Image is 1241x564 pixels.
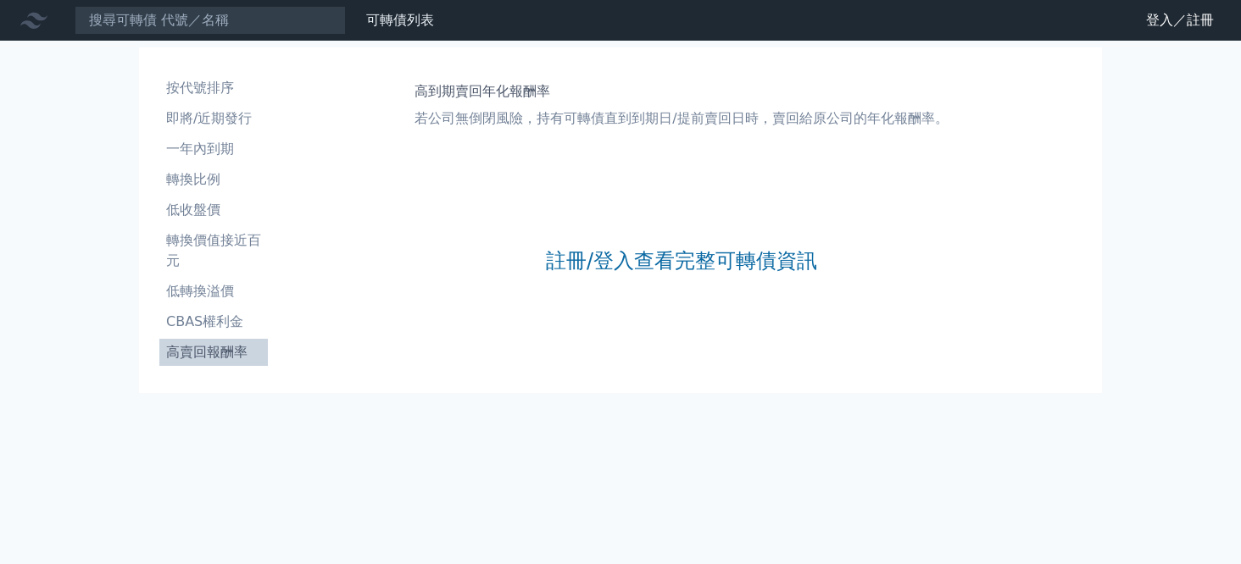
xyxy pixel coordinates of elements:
[159,196,268,224] a: 低收盤價
[159,78,268,98] li: 按代號排序
[159,135,268,163] a: 一年內到期
[159,166,268,193] a: 轉換比例
[159,308,268,335] a: CBAS權利金
[159,278,268,305] a: 低轉換溢價
[159,139,268,159] li: 一年內到期
[159,169,268,190] li: 轉換比例
[415,81,948,102] h1: 高到期賣回年化報酬率
[159,200,268,220] li: 低收盤價
[159,281,268,301] li: 低轉換溢價
[415,108,948,129] p: 若公司無倒閉風險，持有可轉債直到到期日/提前賣回日時，賣回給原公司的年化報酬率。
[1132,7,1227,34] a: 登入／註冊
[159,339,268,366] a: 高賣回報酬率
[159,105,268,132] a: 即將/近期發行
[159,108,268,129] li: 即將/近期發行
[159,75,268,102] a: 按代號排序
[75,6,346,35] input: 搜尋可轉債 代號／名稱
[159,227,268,274] a: 轉換價值接近百元
[159,342,268,362] li: 高賣回報酬率
[366,12,434,28] a: 可轉債列表
[159,312,268,332] li: CBAS權利金
[546,247,817,274] a: 註冊/登入查看完整可轉債資訊
[159,230,268,271] li: 轉換價值接近百元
